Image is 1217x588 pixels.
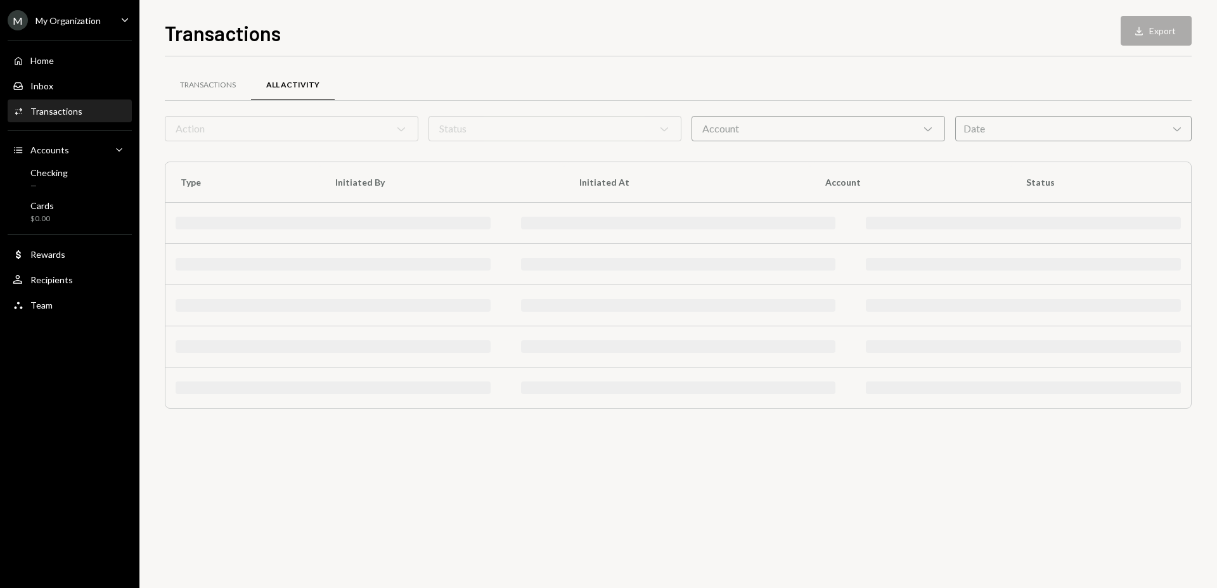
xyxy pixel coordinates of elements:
th: Initiated At [564,162,810,203]
th: Initiated By [320,162,564,203]
div: Cards [30,200,54,211]
div: Team [30,300,53,310]
div: All Activity [266,80,319,91]
div: Recipients [30,274,73,285]
a: Recipients [8,268,132,291]
a: Cards$0.00 [8,196,132,227]
a: All Activity [251,69,335,101]
div: Accounts [30,144,69,155]
th: Status [1011,162,1191,203]
a: Transactions [8,99,132,122]
div: Transactions [180,80,236,91]
th: Account [810,162,1011,203]
div: Inbox [30,80,53,91]
h1: Transactions [165,20,281,46]
div: Account [692,116,945,141]
div: $0.00 [30,214,54,224]
a: Accounts [8,138,132,161]
th: Type [165,162,320,203]
a: Checking— [8,163,132,194]
div: Checking [30,167,68,178]
a: Rewards [8,243,132,265]
div: Rewards [30,249,65,260]
a: Transactions [165,69,251,101]
div: M [8,10,28,30]
a: Team [8,293,132,316]
div: Date [955,116,1192,141]
div: Transactions [30,106,82,117]
div: My Organization [35,15,101,26]
div: — [30,181,68,191]
div: Home [30,55,54,66]
a: Home [8,49,132,72]
a: Inbox [8,74,132,97]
